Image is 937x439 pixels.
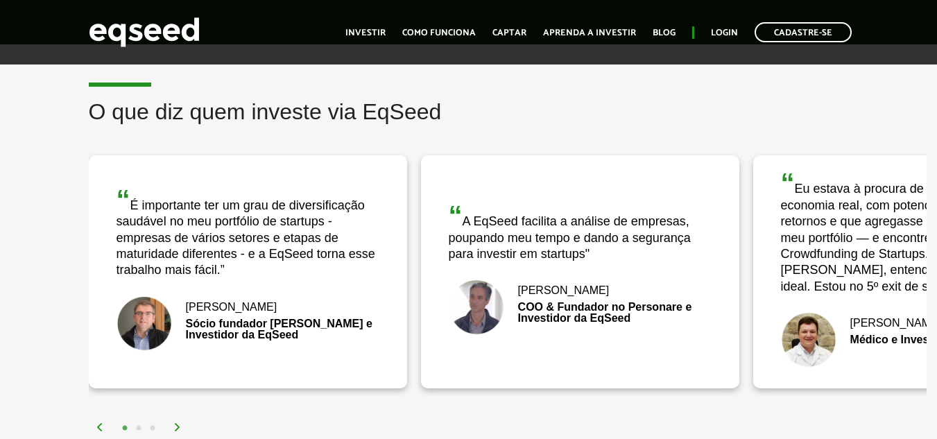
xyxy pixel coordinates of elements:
span: “ [781,168,795,198]
button: 1 of 2 [118,422,132,436]
img: Fernando De Marco [781,312,836,368]
a: Login [711,28,738,37]
span: “ [449,200,463,231]
h2: O que diz quem investe via EqSeed [89,100,927,145]
a: Cadastre-se [755,22,852,42]
span: “ [117,184,130,215]
div: É importante ter um grau de diversificação saudável no meu portfólio de startups - empresas de vá... [117,186,379,279]
img: arrow%20left.svg [96,423,104,431]
img: arrow%20right.svg [173,423,182,431]
button: 3 of 2 [146,422,160,436]
img: Bruno Rodrigues [449,279,504,335]
button: 2 of 2 [132,422,146,436]
div: Sócio fundador [PERSON_NAME] e Investidor da EqSeed [117,318,379,341]
img: EqSeed [89,14,200,51]
div: [PERSON_NAME] [117,302,379,313]
a: Aprenda a investir [543,28,636,37]
a: Como funciona [402,28,476,37]
a: Blog [653,28,676,37]
div: [PERSON_NAME] [449,285,712,296]
a: Investir [345,28,386,37]
div: A EqSeed facilita a análise de empresas, poupando meu tempo e dando a segurança para investir em ... [449,202,712,262]
a: Captar [492,28,526,37]
div: COO & Fundador no Personare e Investidor da EqSeed [449,302,712,324]
img: Nick Johnston [117,296,172,352]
